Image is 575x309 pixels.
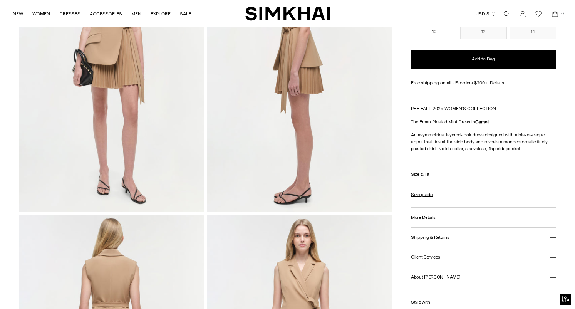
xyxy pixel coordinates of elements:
a: Open cart modal [547,6,563,22]
a: SALE [180,5,191,22]
a: Details [490,79,504,86]
div: Free shipping on all US orders $200+ [411,79,556,86]
h3: About [PERSON_NAME] [411,275,460,280]
h3: Shipping & Returns [411,235,449,240]
a: SIMKHAI [245,6,330,21]
h3: More Details [411,215,435,220]
a: Go to the account page [515,6,530,22]
span: 0 [559,10,566,17]
button: Add to Bag [411,50,556,69]
button: Client Services [411,247,556,267]
a: PRE FALL 2025 WOMEN'S COLLECTION [411,106,496,111]
button: 12 [460,24,506,39]
span: Add to Bag [472,56,495,62]
button: Size & Fit [411,165,556,185]
p: The Eman Pleated Mini Dress in [411,118,556,125]
button: 14 [510,24,556,39]
a: MEN [131,5,141,22]
button: About [PERSON_NAME] [411,267,556,287]
button: More Details [411,208,556,227]
h3: Size & Fit [411,172,429,177]
a: Size guide [411,191,433,198]
strong: Camel [475,119,489,124]
p: An asymmetrical layered-look dress designed with a blazer-esque upper that ties at the side body ... [411,131,556,152]
button: 10 [411,24,457,39]
button: USD $ [476,5,496,22]
a: WOMEN [32,5,50,22]
h3: Client Services [411,255,440,260]
a: Open search modal [499,6,514,22]
h6: Style with [411,300,556,305]
button: Shipping & Returns [411,228,556,247]
a: EXPLORE [151,5,171,22]
a: ACCESSORIES [90,5,122,22]
a: DRESSES [59,5,80,22]
a: Wishlist [531,6,547,22]
a: NEW [13,5,23,22]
